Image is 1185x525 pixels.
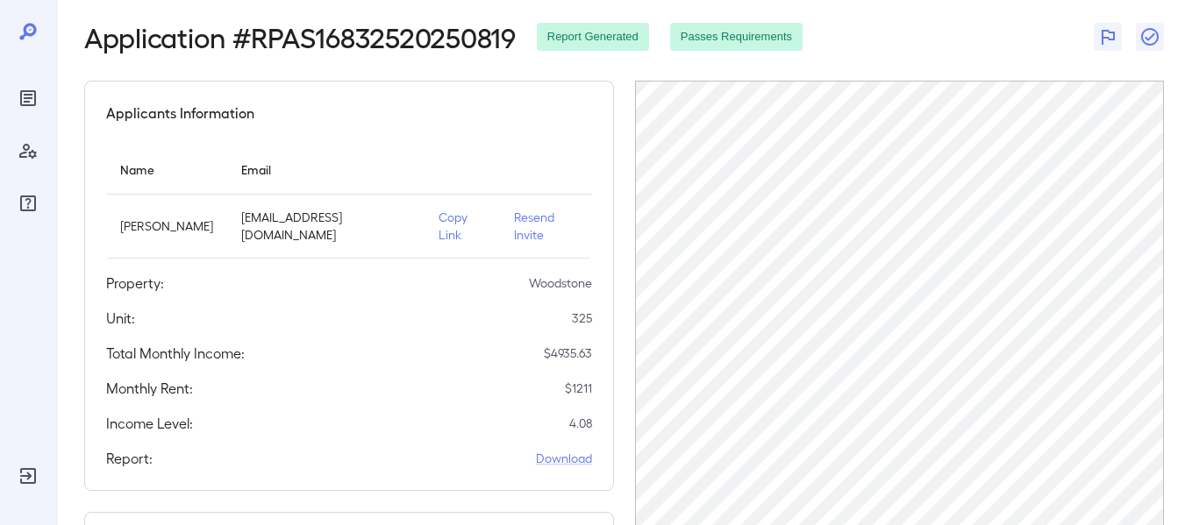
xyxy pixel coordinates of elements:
[572,309,592,327] p: 325
[241,209,410,244] p: [EMAIL_ADDRESS][DOMAIN_NAME]
[120,217,213,235] p: [PERSON_NAME]
[106,273,164,294] h5: Property:
[514,209,578,244] p: Resend Invite
[1094,23,1122,51] button: Flag Report
[106,413,193,434] h5: Income Level:
[106,103,254,124] h5: Applicants Information
[227,145,425,195] th: Email
[565,380,592,397] p: $ 1211
[84,21,516,53] h2: Application # RPAS16832520250819
[536,450,592,467] a: Download
[106,145,592,259] table: simple table
[670,29,803,46] span: Passes Requirements
[529,274,592,292] p: Woodstone
[106,378,193,399] h5: Monthly Rent:
[106,308,135,329] h5: Unit:
[14,84,42,112] div: Reports
[14,189,42,217] div: FAQ
[537,29,649,46] span: Report Generated
[14,462,42,490] div: Log Out
[439,209,486,244] p: Copy Link
[1136,23,1164,51] button: Close Report
[106,145,227,195] th: Name
[106,343,245,364] h5: Total Monthly Income:
[569,415,592,432] p: 4.08
[14,137,42,165] div: Manage Users
[106,448,153,469] h5: Report:
[544,344,592,362] p: $ 4935.63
